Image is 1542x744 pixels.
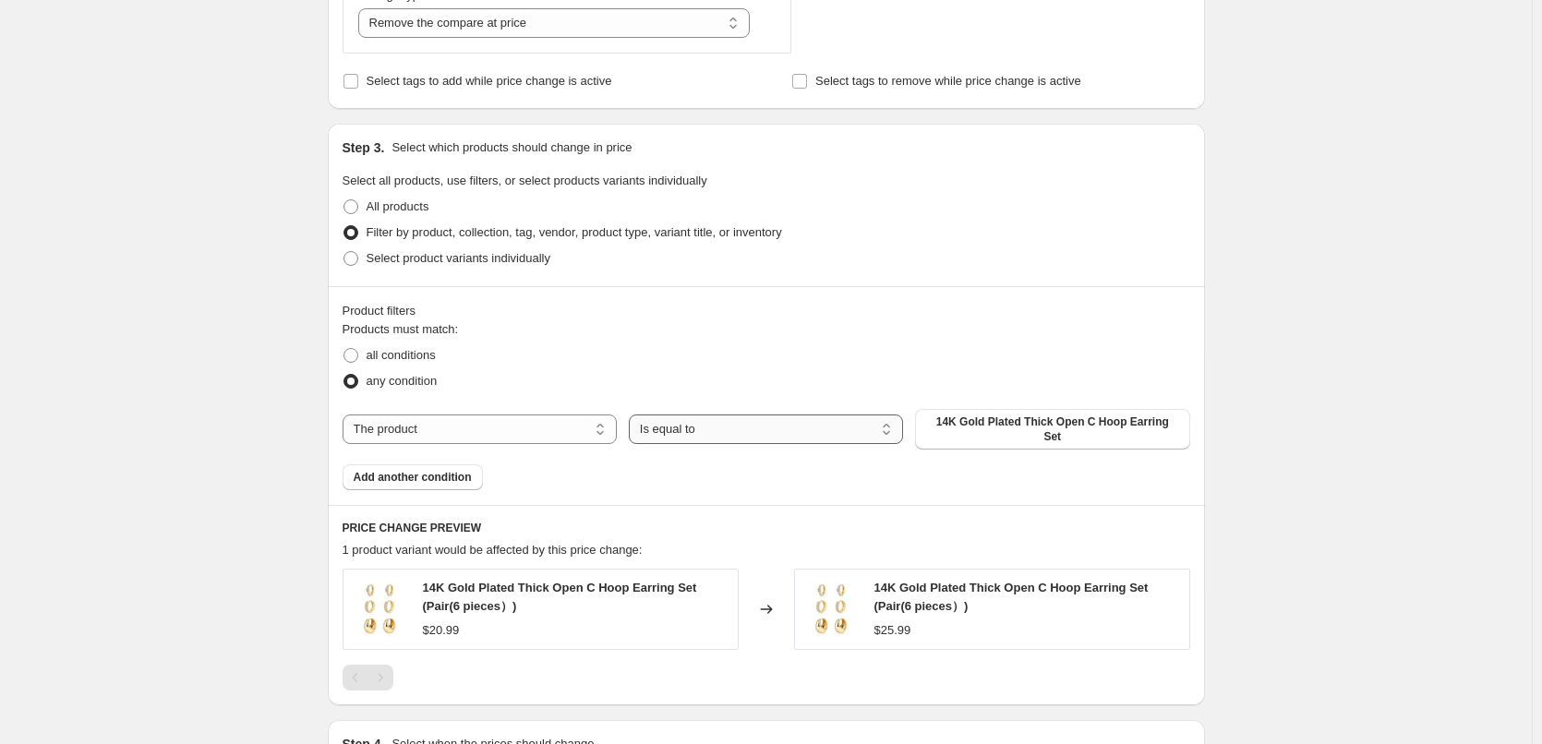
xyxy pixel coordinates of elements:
[915,409,1189,450] button: 14K Gold Plated Thick Open C Hoop Earring Set
[343,322,459,336] span: Products must match:
[815,74,1081,88] span: Select tags to remove while price change is active
[926,414,1178,444] span: 14K Gold Plated Thick Open C Hoop Earring Set
[343,665,393,690] nav: Pagination
[367,251,550,265] span: Select product variants individually
[343,464,483,490] button: Add another condition
[343,174,707,187] span: Select all products, use filters, or select products variants individually
[367,374,438,388] span: any condition
[343,302,1190,320] div: Product filters
[392,138,632,157] p: Select which products should change in price
[354,470,472,485] span: Add another condition
[367,225,782,239] span: Filter by product, collection, tag, vendor, product type, variant title, or inventory
[874,623,911,637] span: $25.99
[423,581,697,613] span: 14K Gold Plated Thick Open C Hoop Earring Set (Pair(6 pieces）)
[874,581,1149,613] span: 14K Gold Plated Thick Open C Hoop Earring Set (Pair(6 pieces）)
[423,623,460,637] span: $20.99
[343,543,643,557] span: 1 product variant would be affected by this price change:
[367,199,429,213] span: All products
[343,138,385,157] h2: Step 3.
[353,582,408,637] img: 10002_f777bee0-cb27-4e0b-8d24-5c6b093d7040_80x.jpg
[343,521,1190,535] h6: PRICE CHANGE PREVIEW
[367,74,612,88] span: Select tags to add while price change is active
[367,348,436,362] span: all conditions
[804,582,860,637] img: 10002_f777bee0-cb27-4e0b-8d24-5c6b093d7040_80x.jpg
